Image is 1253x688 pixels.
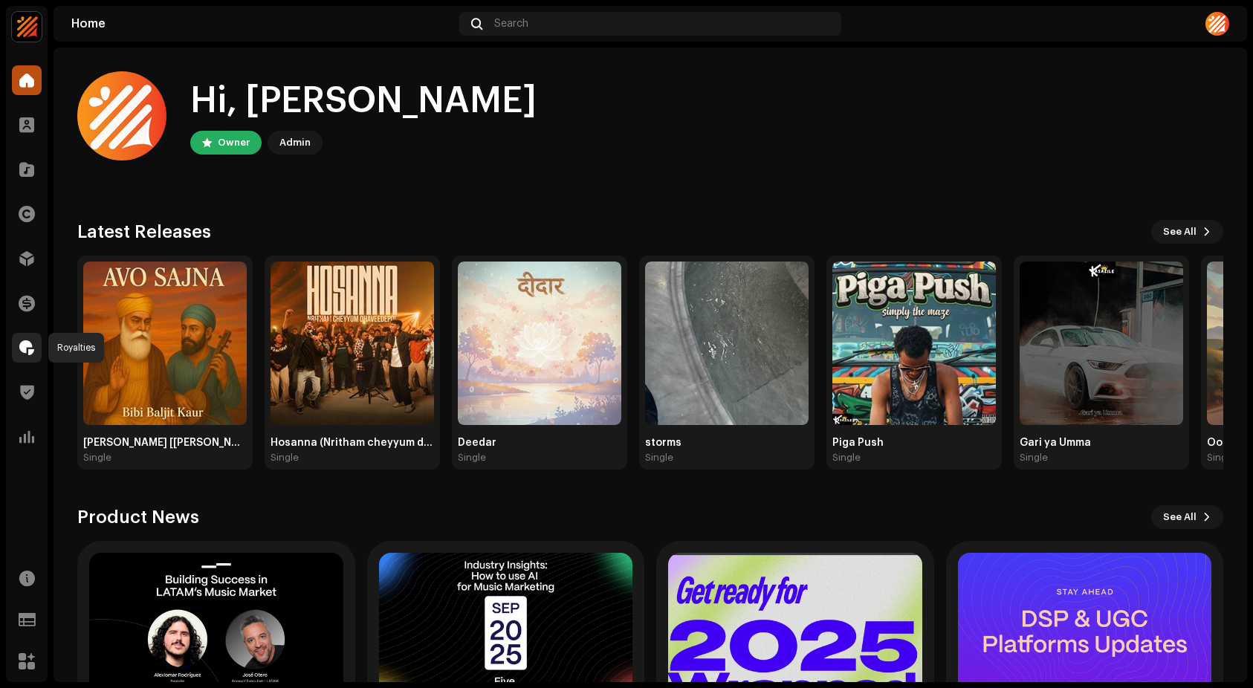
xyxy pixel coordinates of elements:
[190,77,537,125] div: Hi, [PERSON_NAME]
[1163,502,1197,532] span: See All
[832,452,861,464] div: Single
[1020,452,1048,464] div: Single
[77,220,211,244] h3: Latest Releases
[1163,217,1197,247] span: See All
[1207,452,1235,464] div: Single
[271,437,434,449] div: Hosanna (Nritham cheyyum dhaveedepol)
[1151,220,1223,244] button: See All
[645,437,809,449] div: storms
[71,18,453,30] div: Home
[271,262,434,425] img: 3ae168b7-2ab1-4a3e-ad5f-60fc8faef99b
[645,452,673,464] div: Single
[458,262,621,425] img: 457b219e-dbd4-428c-a5b3-0b95b6246adc
[218,134,250,152] div: Owner
[83,262,247,425] img: 38d21c36-670b-4792-92fc-620372f9b172
[458,437,621,449] div: Deedar
[458,452,486,464] div: Single
[832,262,996,425] img: 603e000b-17fb-4f83-b06c-72e39f5fa42b
[279,134,311,152] div: Admin
[1020,262,1183,425] img: cc6bee4c-ae72-4342-898a-8ecec32abb3d
[271,452,299,464] div: Single
[1020,437,1183,449] div: Gari ya Umma
[77,505,199,529] h3: Product News
[494,18,528,30] span: Search
[77,71,166,160] img: 1048eac3-76b2-48ef-9337-23e6f26afba7
[832,437,996,449] div: Piga Push
[83,437,247,449] div: [PERSON_NAME] [[PERSON_NAME]]
[1205,12,1229,36] img: 1048eac3-76b2-48ef-9337-23e6f26afba7
[12,12,42,42] img: edf75770-94a4-4c7b-81a4-750147990cad
[83,452,111,464] div: Single
[645,262,809,425] img: e6100c16-c1ac-4111-a9bf-cf49e4ab3165
[1151,505,1223,529] button: See All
